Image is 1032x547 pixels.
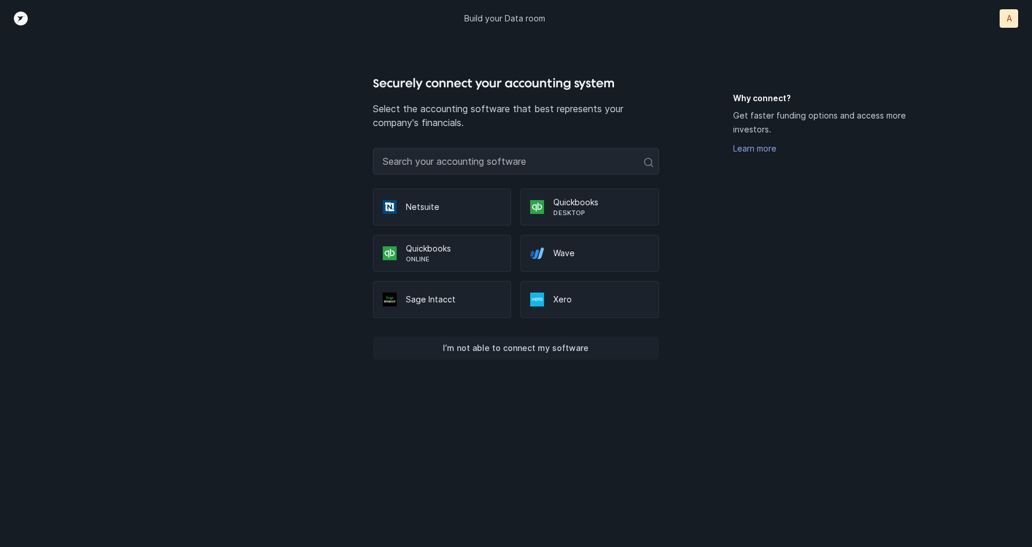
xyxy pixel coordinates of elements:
[520,281,659,318] div: Xero
[553,197,649,208] p: Quickbooks
[373,102,660,130] p: Select the accounting software that best represents your company's financials.
[553,247,649,259] p: Wave
[464,13,545,24] p: Build your Data room
[373,189,512,226] div: Netsuite
[373,337,660,360] button: I’m not able to connect my software
[733,143,776,153] a: Learn more
[373,281,512,318] div: Sage Intacct
[406,294,502,305] p: Sage Intacct
[553,208,649,217] p: Desktop
[1000,9,1018,28] button: A
[406,243,502,254] p: Quickbooks
[406,201,502,213] p: Netsuite
[373,148,660,175] input: Search your accounting software
[373,235,512,272] div: QuickbooksOnline
[733,93,946,104] h5: Why connect?
[373,74,660,93] h4: Securely connect your accounting system
[1007,13,1012,24] p: A
[520,189,659,226] div: QuickbooksDesktop
[520,235,659,272] div: Wave
[553,294,649,305] p: Xero
[443,341,589,355] p: I’m not able to connect my software
[406,254,502,264] p: Online
[733,109,946,136] p: Get faster funding options and access more investors.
